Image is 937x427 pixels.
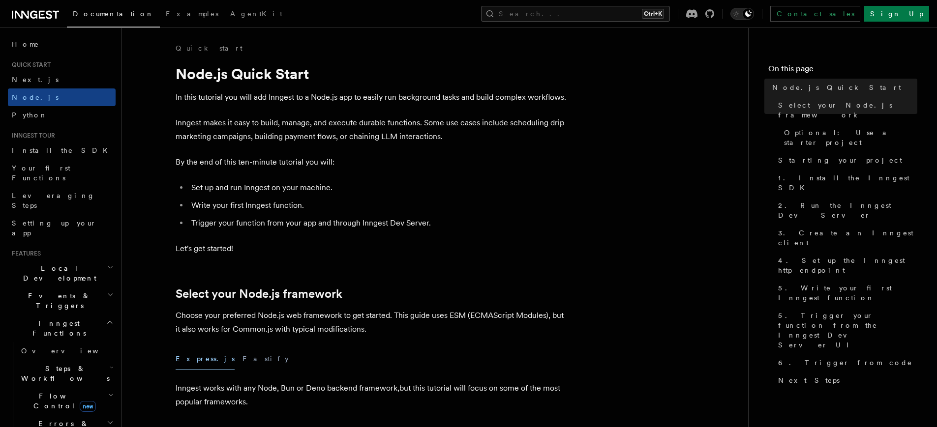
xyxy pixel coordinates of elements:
a: Select your Node.js framework [176,287,342,301]
p: Choose your preferred Node.js web framework to get started. This guide uses ESM (ECMAScript Modul... [176,309,569,336]
p: Inngest makes it easy to build, manage, and execute durable functions. Some use cases include sch... [176,116,569,143]
span: Setting up your app [12,219,96,237]
button: Express.js [176,348,235,370]
span: Overview [21,347,122,355]
span: Optional: Use a starter project [784,128,917,147]
a: Select your Node.js framework [774,96,917,124]
span: Local Development [8,263,107,283]
a: 4. Set up the Inngest http endpoint [774,252,917,279]
a: 6. Trigger from code [774,354,917,371]
a: Next.js [8,71,116,88]
button: Fastify [242,348,289,370]
span: Node.js [12,93,59,101]
span: 5. Trigger your function from the Inngest Dev Server UI [778,311,917,350]
span: 2. Run the Inngest Dev Server [778,200,917,220]
span: Home [12,39,39,49]
a: Examples [160,3,224,27]
a: Optional: Use a starter project [780,124,917,151]
a: Home [8,35,116,53]
a: 1. Install the Inngest SDK [774,169,917,197]
h4: On this page [768,63,917,79]
a: 3. Create an Inngest client [774,224,917,252]
p: Let's get started! [176,242,569,256]
a: Setting up your app [8,214,116,242]
button: Events & Triggers [8,287,116,314]
a: Quick start [176,43,242,53]
button: Inngest Functions [8,314,116,342]
span: 6. Trigger from code [778,358,912,368]
span: Leveraging Steps [12,192,95,209]
span: Python [12,111,48,119]
a: AgentKit [224,3,288,27]
span: 3. Create an Inngest client [778,228,917,248]
span: Starting your project [778,155,902,165]
li: Trigger your function from your app and through Inngest Dev Server. [188,216,569,230]
span: Install the SDK [12,146,114,154]
span: 4. Set up the Inngest http endpoint [778,256,917,275]
a: 2. Run the Inngest Dev Server [774,197,917,224]
a: Leveraging Steps [8,187,116,214]
button: Flow Controlnew [17,387,116,415]
p: In this tutorial you will add Inngest to a Node.js app to easily run background tasks and build c... [176,90,569,104]
a: 5. Trigger your function from the Inngest Dev Server UI [774,307,917,354]
span: 5. Write your first Inngest function [778,283,917,303]
a: Install the SDK [8,142,116,159]
span: 1. Install the Inngest SDK [778,173,917,193]
a: 5. Write your first Inngest function [774,279,917,307]
a: Node.js Quick Start [768,79,917,96]
span: Examples [166,10,218,18]
span: AgentKit [230,10,282,18]
p: Inngest works with any Node, Bun or Deno backend framework,but this tutorial will focus on some o... [176,381,569,409]
h1: Node.js Quick Start [176,65,569,83]
a: Your first Functions [8,159,116,187]
span: Quick start [8,61,51,69]
kbd: Ctrl+K [642,9,664,19]
button: Toggle dark mode [730,8,754,20]
span: Features [8,250,41,257]
button: Search...Ctrl+K [481,6,670,22]
span: Documentation [73,10,154,18]
span: Inngest tour [8,132,55,140]
span: Select your Node.js framework [778,100,917,120]
span: Events & Triggers [8,291,107,311]
span: new [80,401,96,412]
span: Node.js Quick Start [772,83,901,92]
a: Documentation [67,3,160,28]
span: Your first Functions [12,164,70,182]
a: Starting your project [774,151,917,169]
button: Local Development [8,259,116,287]
p: By the end of this ten-minute tutorial you will: [176,155,569,169]
a: Contact sales [770,6,860,22]
span: Flow Control [17,391,108,411]
span: Inngest Functions [8,318,106,338]
a: Python [8,106,116,124]
li: Set up and run Inngest on your machine. [188,181,569,195]
span: Steps & Workflows [17,364,110,383]
a: Overview [17,342,116,360]
span: Next.js [12,76,59,84]
button: Steps & Workflows [17,360,116,387]
span: Next Steps [778,375,840,385]
a: Next Steps [774,371,917,389]
a: Sign Up [864,6,929,22]
a: Node.js [8,88,116,106]
li: Write your first Inngest function. [188,199,569,212]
